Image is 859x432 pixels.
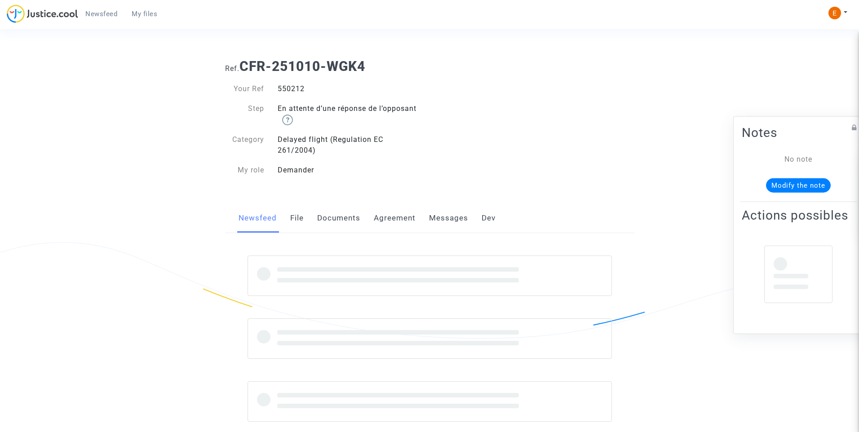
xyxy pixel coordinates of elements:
div: No note [755,154,841,165]
img: help.svg [282,115,293,125]
a: My files [124,7,164,21]
span: Ref. [225,64,239,73]
div: Your Ref [218,84,271,94]
a: Dev [482,203,496,233]
span: Newsfeed [85,10,117,18]
a: Documents [317,203,360,233]
a: Agreement [374,203,416,233]
a: Newsfeed [239,203,277,233]
div: Category [218,134,271,156]
b: CFR-251010-WGK4 [239,58,365,74]
div: Demander [271,165,429,176]
div: Step [218,103,271,125]
h2: Actions possibles [742,207,855,223]
a: Messages [429,203,468,233]
span: My files [132,10,157,18]
div: 550212 [271,84,429,94]
h2: Notes [742,125,855,141]
a: Newsfeed [78,7,124,21]
a: File [290,203,304,233]
img: jc-logo.svg [7,4,78,23]
div: My role [218,165,271,176]
div: En attente d’une réponse de l’opposant [271,103,429,125]
img: ACg8ocIeiFvHKe4dA5oeRFd_CiCnuxWUEc1A2wYhRJE3TTWt=s96-c [828,7,841,19]
button: Modify the note [766,178,831,193]
div: Delayed flight (Regulation EC 261/2004) [271,134,429,156]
